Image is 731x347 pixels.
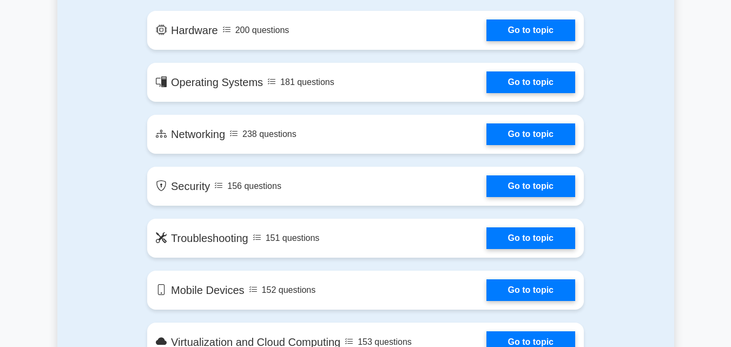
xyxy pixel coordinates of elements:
[486,71,575,93] a: Go to topic
[486,279,575,301] a: Go to topic
[486,227,575,249] a: Go to topic
[486,175,575,197] a: Go to topic
[486,19,575,41] a: Go to topic
[486,123,575,145] a: Go to topic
